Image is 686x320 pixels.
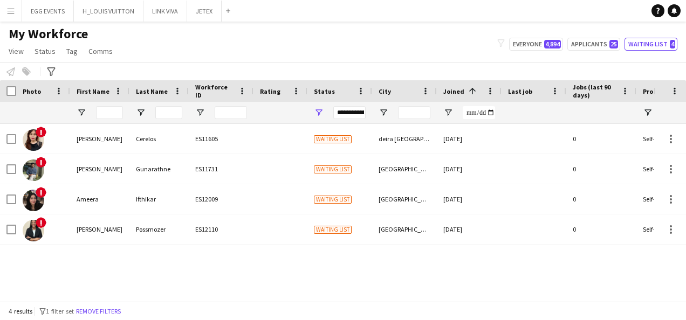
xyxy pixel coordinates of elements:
[566,124,636,154] div: 0
[70,124,129,154] div: [PERSON_NAME]
[189,184,253,214] div: ES12009
[437,124,502,154] div: [DATE]
[398,106,430,119] input: City Filter Input
[23,159,44,181] img: Sahan James Gunarathne
[70,184,129,214] div: Ameera
[46,307,74,315] span: 1 filter set
[9,46,24,56] span: View
[509,38,563,51] button: Everyone4,894
[189,214,253,244] div: ES12110
[437,184,502,214] div: [DATE]
[437,154,502,184] div: [DATE]
[643,108,653,117] button: Open Filter Menu
[74,305,123,317] button: Remove filters
[96,106,123,119] input: First Name Filter Input
[70,154,129,184] div: [PERSON_NAME]
[372,214,437,244] div: [GEOGRAPHIC_DATA]
[45,65,58,78] app-action-btn: Advanced filters
[372,154,437,184] div: [GEOGRAPHIC_DATA]
[508,87,532,95] span: Last job
[372,124,437,154] div: deira [GEOGRAPHIC_DATA]
[22,1,74,22] button: EGG EVENTS
[36,157,46,168] span: !
[129,154,189,184] div: Gunarathne
[195,108,205,117] button: Open Filter Menu
[314,87,335,95] span: Status
[314,135,352,143] span: Waiting list
[379,108,388,117] button: Open Filter Menu
[84,44,117,58] a: Comms
[567,38,620,51] button: Applicants25
[35,46,56,56] span: Status
[625,38,677,51] button: Waiting list4
[314,226,352,234] span: Waiting list
[143,1,187,22] button: LINK VIVA
[314,165,352,173] span: Waiting list
[23,87,41,95] span: Photo
[260,87,280,95] span: Rating
[566,214,636,244] div: 0
[195,83,234,99] span: Workforce ID
[77,87,109,95] span: First Name
[609,40,618,48] span: 25
[379,87,391,95] span: City
[573,83,617,99] span: Jobs (last 90 days)
[129,214,189,244] div: Possmozer
[36,217,46,228] span: !
[129,184,189,214] div: Ifthikar
[314,196,352,204] span: Waiting list
[23,220,44,241] img: Michelli Possmozer
[215,106,247,119] input: Workforce ID Filter Input
[314,108,324,117] button: Open Filter Menu
[566,154,636,184] div: 0
[670,40,675,48] span: 4
[66,46,78,56] span: Tag
[36,127,46,137] span: !
[136,108,146,117] button: Open Filter Menu
[443,108,453,117] button: Open Filter Menu
[129,124,189,154] div: Cerelos
[155,106,182,119] input: Last Name Filter Input
[187,1,222,22] button: JETEX
[62,44,82,58] a: Tag
[23,190,44,211] img: Ameera Ifthikar
[88,46,113,56] span: Comms
[544,40,561,48] span: 4,894
[70,214,129,244] div: [PERSON_NAME]
[566,184,636,214] div: 0
[136,87,168,95] span: Last Name
[643,87,664,95] span: Profile
[77,108,86,117] button: Open Filter Menu
[9,26,88,42] span: My Workforce
[372,184,437,214] div: [GEOGRAPHIC_DATA]
[443,87,464,95] span: Joined
[189,154,253,184] div: ES11731
[437,214,502,244] div: [DATE]
[23,129,44,151] img: Wilma Cerelos
[189,124,253,154] div: ES11605
[74,1,143,22] button: H_LOUIS VUITTON
[4,44,28,58] a: View
[463,106,495,119] input: Joined Filter Input
[30,44,60,58] a: Status
[36,187,46,198] span: !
